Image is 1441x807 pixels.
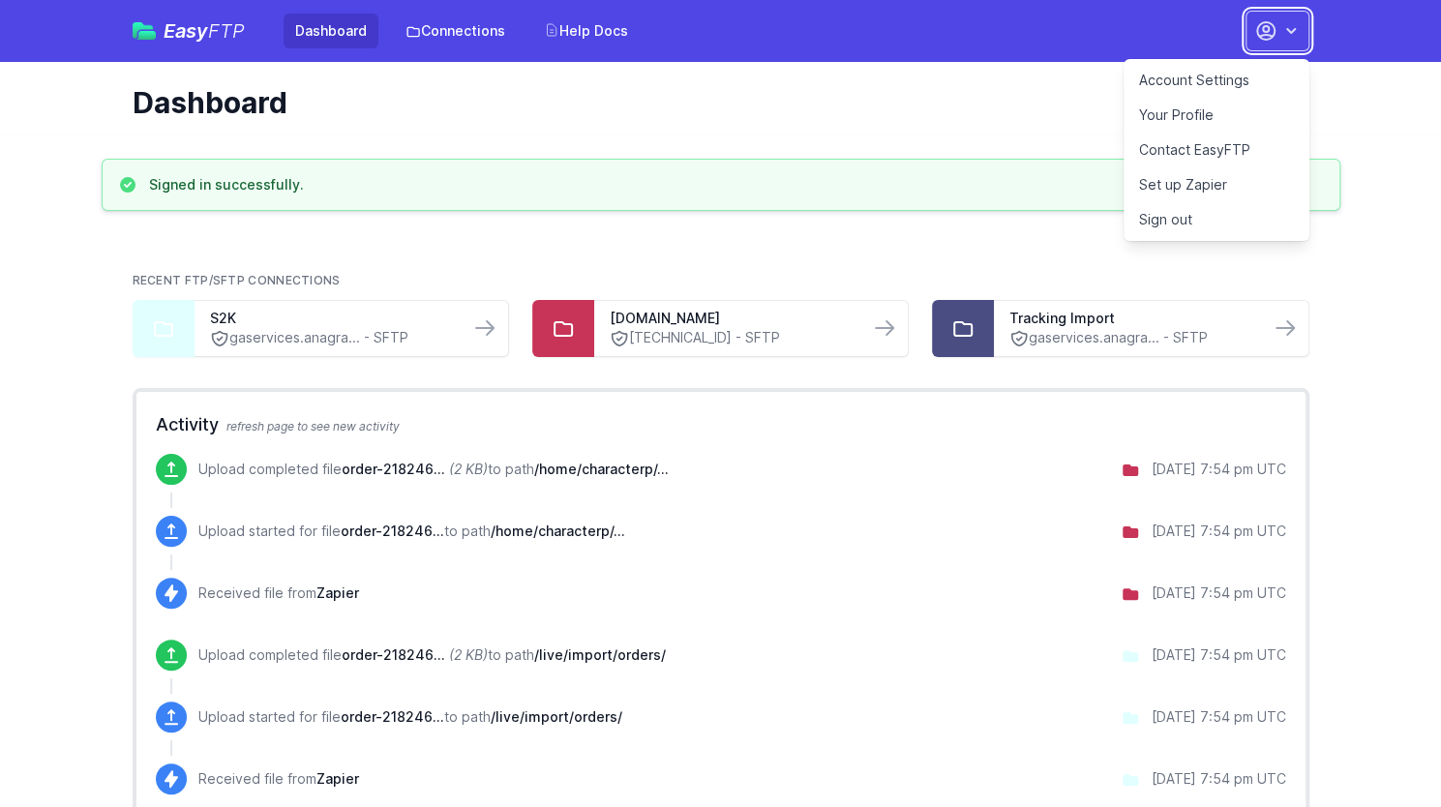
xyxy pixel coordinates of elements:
a: [DOMAIN_NAME] [610,309,854,328]
a: S2K [210,309,454,328]
a: Tracking Import [1009,309,1253,328]
div: [DATE] 7:54 pm UTC [1152,460,1286,479]
span: Zapier [316,770,359,787]
div: [DATE] 7:54 pm UTC [1152,769,1286,789]
a: gaservices.anagra... - SFTP [210,328,454,348]
span: /live/import/orders/ [534,646,666,663]
h2: Recent FTP/SFTP Connections [133,273,1309,288]
p: Upload completed file to path [198,460,669,479]
h2: Activity [156,411,1286,438]
a: Your Profile [1124,98,1309,133]
div: [DATE] 7:54 pm UTC [1152,645,1286,665]
span: order-218246-2025-10-15-19.53.49.xml.sent [342,461,445,477]
p: Received file from [198,769,359,789]
a: Dashboard [284,14,378,48]
span: Easy [164,21,245,41]
img: easyftp_logo.png [133,22,156,40]
p: Received file from [198,583,359,603]
span: order-218246-2025-10-15-19.53.49.xml [342,646,445,663]
a: Account Settings [1124,63,1309,98]
span: FTP [208,19,245,43]
span: Zapier [316,584,359,601]
iframe: Drift Widget Chat Controller [1344,710,1418,784]
a: Sign out [1124,202,1309,237]
p: Upload completed file to path [198,645,666,665]
span: /home/characterp/public_html/wp-content/uploads/wpallexport/exports/sent/ [491,523,625,539]
div: [DATE] 7:54 pm UTC [1152,707,1286,727]
h3: Signed in successfully. [149,175,304,194]
div: [DATE] 7:54 pm UTC [1152,522,1286,541]
a: gaservices.anagra... - SFTP [1009,328,1253,348]
p: Upload started for file to path [198,522,625,541]
a: Help Docs [532,14,640,48]
i: (2 KB) [449,461,488,477]
span: order-218246-2025-10-15-19.53.49.xml [341,708,444,725]
a: EasyFTP [133,21,245,41]
span: /live/import/orders/ [491,708,622,725]
span: refresh page to see new activity [226,419,400,433]
span: order-218246-2025-10-15-19.53.49.xml.sent [341,523,444,539]
div: [DATE] 7:54 pm UTC [1152,583,1286,603]
a: Set up Zapier [1124,167,1309,202]
i: (2 KB) [449,646,488,663]
a: Connections [394,14,517,48]
h1: Dashboard [133,85,1294,120]
a: [TECHNICAL_ID] - SFTP [610,328,854,348]
span: /home/characterp/public_html/wp-content/uploads/wpallexport/exports/sent/ [534,461,669,477]
a: Contact EasyFTP [1124,133,1309,167]
p: Upload started for file to path [198,707,622,727]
